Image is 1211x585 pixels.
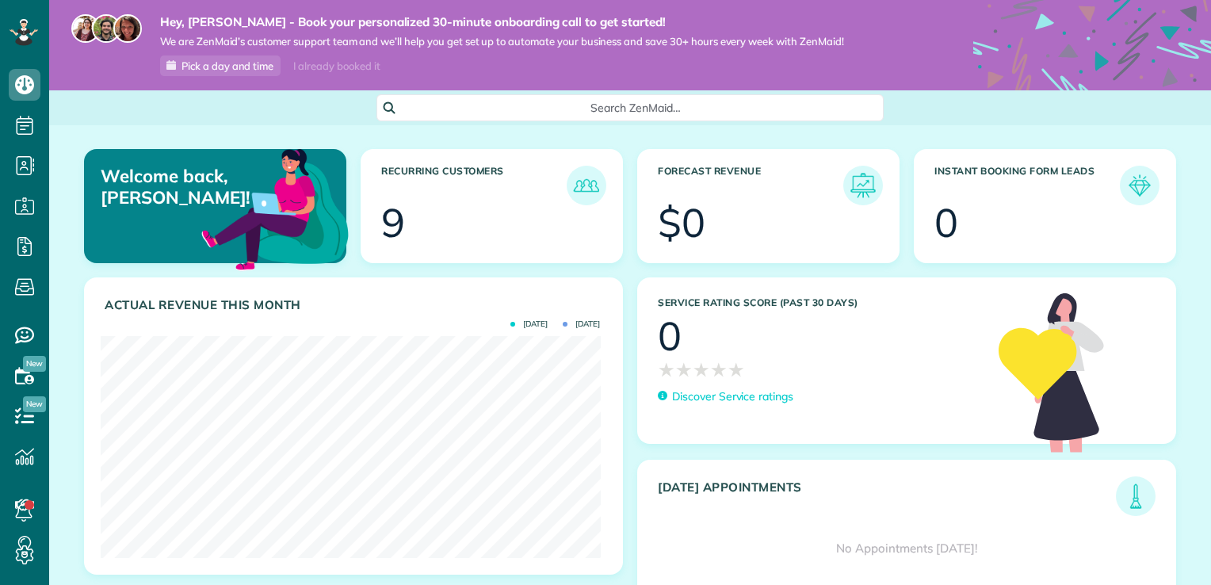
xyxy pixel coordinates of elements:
a: Pick a day and time [160,55,281,76]
img: jorge-587dff0eeaa6aab1f244e6dc62b8924c3b6ad411094392a53c71c6c4a576187d.jpg [92,14,120,43]
img: icon_forecast_revenue-8c13a41c7ed35a8dcfafea3cbb826a0462acb37728057bba2d056411b612bbbe.png [847,170,879,201]
img: dashboard_welcome-42a62b7d889689a78055ac9021e634bf52bae3f8056760290aed330b23ab8690.png [198,131,352,285]
span: Pick a day and time [181,59,273,72]
span: ★ [675,356,693,384]
span: We are ZenMaid’s customer support team and we’ll help you get set up to automate your business an... [160,35,844,48]
span: ★ [658,356,675,384]
img: michelle-19f622bdf1676172e81f8f8fba1fb50e276960ebfe0243fe18214015130c80e4.jpg [113,14,142,43]
span: ★ [693,356,710,384]
div: 0 [658,316,682,356]
h3: [DATE] Appointments [658,480,1116,516]
h3: Recurring Customers [381,166,567,205]
p: Welcome back, [PERSON_NAME]! [101,166,261,208]
div: I already booked it [284,56,389,76]
div: 9 [381,203,405,243]
span: New [23,396,46,412]
img: icon_recurring_customers-cf858462ba22bcd05b5a5880d41d6543d210077de5bb9ebc9590e49fd87d84ed.png [571,170,602,201]
span: New [23,356,46,372]
img: maria-72a9807cf96188c08ef61303f053569d2e2a8a1cde33d635c8a3ac13582a053d.jpg [71,14,100,43]
h3: Forecast Revenue [658,166,843,205]
span: ★ [710,356,728,384]
span: ★ [728,356,745,384]
a: Discover Service ratings [658,388,793,405]
div: No Appointments [DATE]! [638,516,1175,581]
span: [DATE] [510,320,548,328]
img: icon_form_leads-04211a6a04a5b2264e4ee56bc0799ec3eb69b7e499cbb523a139df1d13a81ae0.png [1124,170,1156,201]
img: icon_todays_appointments-901f7ab196bb0bea1936b74009e4eb5ffbc2d2711fa7634e0d609ed5ef32b18b.png [1120,480,1152,512]
h3: Actual Revenue this month [105,298,606,312]
div: 0 [934,203,958,243]
strong: Hey, [PERSON_NAME] - Book your personalized 30-minute onboarding call to get started! [160,14,844,30]
h3: Instant Booking Form Leads [934,166,1120,205]
p: Discover Service ratings [672,388,793,405]
h3: Service Rating score (past 30 days) [658,297,983,308]
span: [DATE] [563,320,600,328]
div: $0 [658,203,705,243]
